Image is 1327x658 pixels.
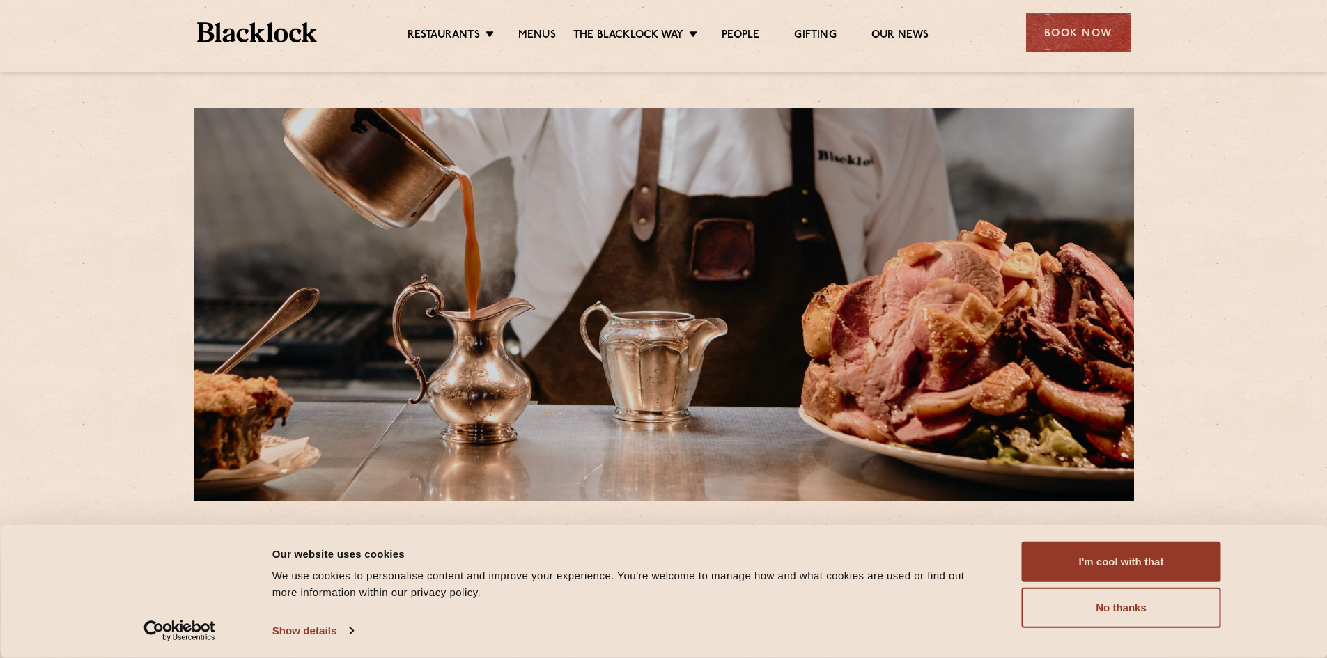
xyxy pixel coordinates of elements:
[408,29,480,44] a: Restaurants
[722,29,759,44] a: People
[573,29,683,44] a: The Blacklock Way
[1022,588,1221,628] button: No thanks
[272,545,991,562] div: Our website uses cookies
[197,22,318,42] img: BL_Textured_Logo-footer-cropped.svg
[1022,542,1221,582] button: I'm cool with that
[272,567,991,601] div: We use cookies to personalise content and improve your experience. You're welcome to manage how a...
[871,29,929,44] a: Our News
[794,29,836,44] a: Gifting
[118,620,240,641] a: Usercentrics Cookiebot - opens in a new window
[1026,13,1131,52] div: Book Now
[518,29,556,44] a: Menus
[272,620,353,641] a: Show details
